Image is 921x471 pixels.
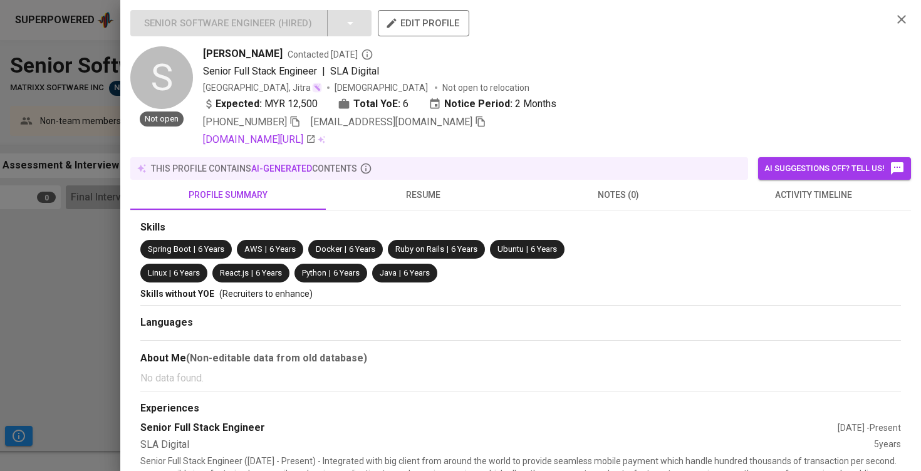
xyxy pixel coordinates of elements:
span: 6 Years [174,268,200,277]
span: Linux [148,268,167,277]
span: | [329,267,331,279]
span: | [251,267,253,279]
div: Experiences [140,401,901,416]
div: 5 years [874,438,901,452]
div: About Me [140,351,901,366]
a: edit profile [378,18,469,28]
span: resume [333,187,514,203]
img: magic_wand.svg [312,83,322,93]
span: | [265,244,267,256]
span: [EMAIL_ADDRESS][DOMAIN_NAME] [311,116,472,128]
span: Docker [316,244,342,254]
span: Senior Full Stack Engineer [203,65,317,77]
svg: By Batam recruiter [361,48,373,61]
span: Contacted [DATE] [288,48,373,61]
div: Skills [140,220,901,235]
span: Skills without YOE [140,289,214,299]
span: profile summary [138,187,318,203]
b: (Non-editable data from old database) [186,352,367,364]
span: [PHONE_NUMBER] [203,116,287,128]
span: Ubuntu [497,244,524,254]
span: | [447,244,449,256]
div: Languages [140,316,901,330]
b: Total YoE: [353,96,400,111]
div: [GEOGRAPHIC_DATA], Jitra [203,81,322,94]
span: 6 Years [403,268,430,277]
span: AI-generated [251,163,312,173]
span: | [194,244,195,256]
span: 6 Years [333,268,360,277]
span: 6 Years [269,244,296,254]
span: 6 [403,96,408,111]
span: | [526,244,528,256]
span: Spring Boot [148,244,191,254]
p: this profile contains contents [151,162,357,175]
span: [PERSON_NAME] [203,46,283,61]
span: SLA Digital [330,65,379,77]
b: Expected: [216,96,262,111]
span: (Recruiters to enhance) [219,289,313,299]
button: AI suggestions off? Tell us! [758,157,911,180]
span: Python [302,268,326,277]
div: Senior Full Stack Engineer [140,421,838,435]
div: 2 Months [429,96,556,111]
span: 6 Years [256,268,282,277]
span: [DEMOGRAPHIC_DATA] [335,81,430,94]
b: Notice Period: [444,96,513,111]
a: [DOMAIN_NAME][URL] [203,132,316,147]
span: AWS [244,244,263,254]
span: | [345,244,346,256]
div: MYR 12,500 [203,96,318,111]
span: activity timeline [724,187,904,203]
div: [DATE] - Present [838,422,901,434]
p: No data found. [140,371,901,386]
p: Not open to relocation [442,81,529,94]
span: | [169,267,171,279]
span: notes (0) [528,187,709,203]
span: 6 Years [531,244,557,254]
span: Not open [140,113,184,125]
span: | [322,64,325,79]
span: edit profile [388,15,459,31]
span: Ruby on Rails [395,244,444,254]
div: S [130,46,193,109]
div: SLA Digital [140,438,874,452]
span: React.js [220,268,249,277]
span: 6 Years [349,244,375,254]
span: | [399,267,401,279]
button: edit profile [378,10,469,36]
span: Java [380,268,397,277]
span: 6 Years [451,244,477,254]
span: AI suggestions off? Tell us! [764,161,905,176]
span: 6 Years [198,244,224,254]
